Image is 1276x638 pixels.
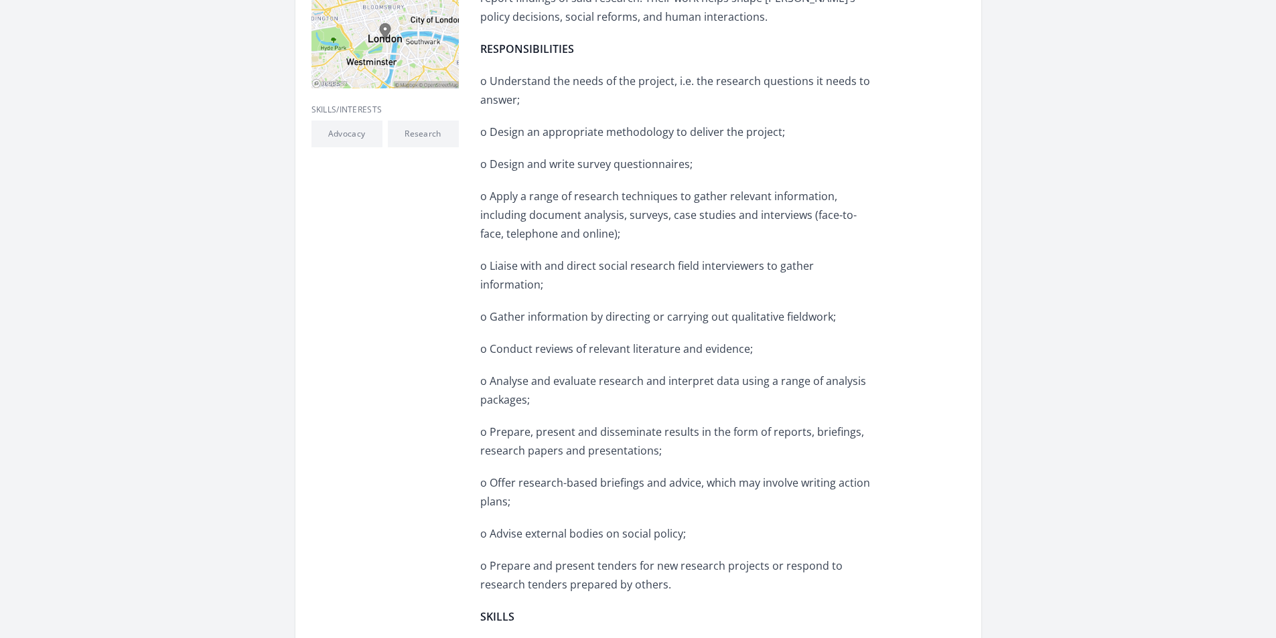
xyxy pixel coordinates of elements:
[311,121,382,147] li: Advocacy
[480,524,872,543] p: o Advise external bodies on social policy;
[480,72,872,109] p: o Understand the needs of the project, i.e. the research questions it needs to answer;
[480,256,872,294] p: o Liaise with and direct social research field interviewers to gather information;
[480,123,872,141] p: o Design an appropriate methodology to deliver the project;
[480,42,574,56] strong: RESPONSIBILITIES
[311,104,459,115] h3: Skills/Interests
[480,556,872,594] p: o Prepare and present tenders for new research projects or respond to research tenders prepared b...
[480,422,872,460] p: o Prepare, present and disseminate results in the form of reports, briefings, research papers and...
[480,307,872,326] p: o Gather information by directing or carrying out qualitative fieldwork;
[480,609,514,624] strong: SKILLS
[480,187,872,243] p: o Apply a range of research techniques to gather relevant information, including document analysi...
[480,339,872,358] p: o Conduct reviews of relevant literature and evidence;
[480,155,872,173] p: o Design and write survey questionnaires;
[480,473,872,511] p: o Offer research-based briefings and advice, which may involve writing action plans;
[480,372,872,409] p: o Analyse and evaluate research and interpret data using a range of analysis packages;
[388,121,459,147] li: Research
